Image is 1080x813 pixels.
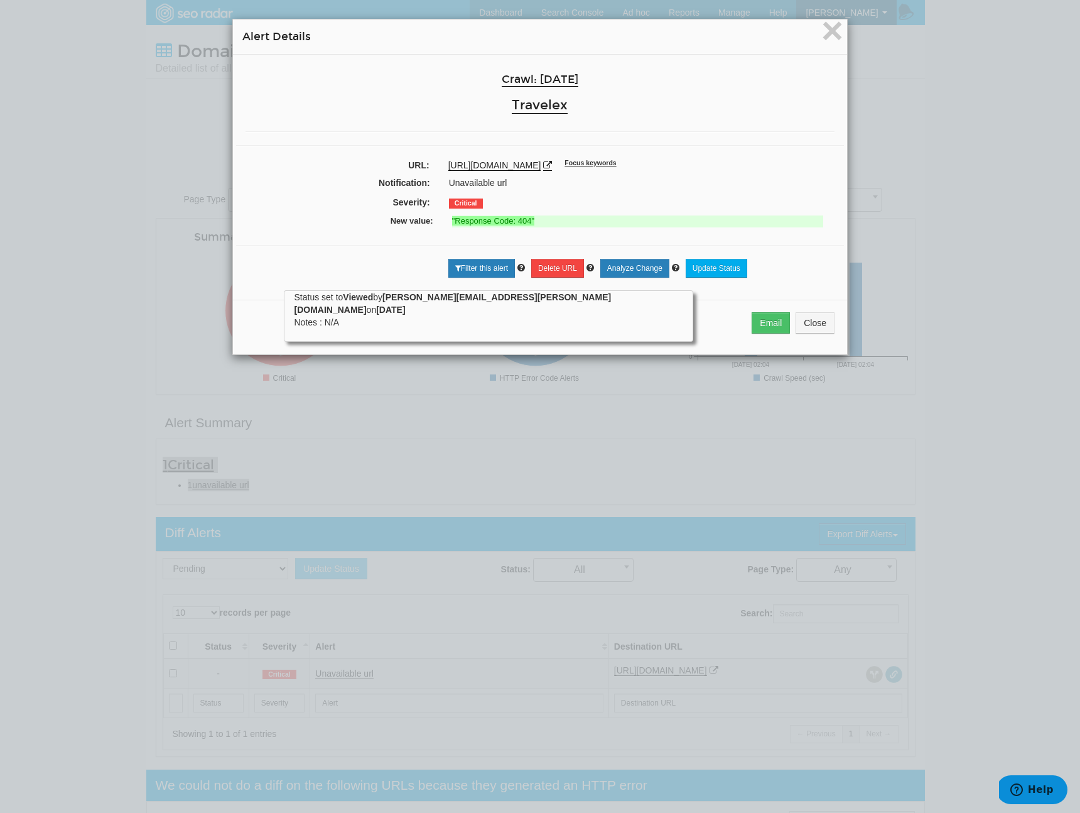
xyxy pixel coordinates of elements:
strong: [DATE] [376,305,405,315]
label: URL: [236,159,439,172]
a: [URL][DOMAIN_NAME] [448,160,541,171]
iframe: Opens a widget where you can find more information [999,775,1067,807]
a: Analyze Change [600,259,669,278]
a: Crawl: [DATE] [502,73,578,87]
a: Filter this alert [448,259,515,278]
button: Close [821,20,843,45]
h4: Alert Details [242,29,838,45]
sup: Focus keywords [564,159,616,166]
label: Notification: [238,177,440,189]
a: Delete URL [531,259,584,278]
strong: Viewed [343,292,373,302]
button: Close [796,312,834,334]
button: Email [752,312,790,334]
div: Status set to by on Notes : N/A [294,291,683,329]
span: Critical [449,199,483,209]
span: × [821,9,843,52]
strong: [PERSON_NAME][EMAIL_ADDRESS][PERSON_NAME][DOMAIN_NAME] [294,292,611,315]
label: Severity: [238,196,440,209]
a: Travelex [512,97,568,114]
a: Update Status [686,259,747,278]
strong: "Response Code: 404" [452,216,534,226]
div: Unavailable url [440,177,842,189]
label: New value: [247,216,443,227]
